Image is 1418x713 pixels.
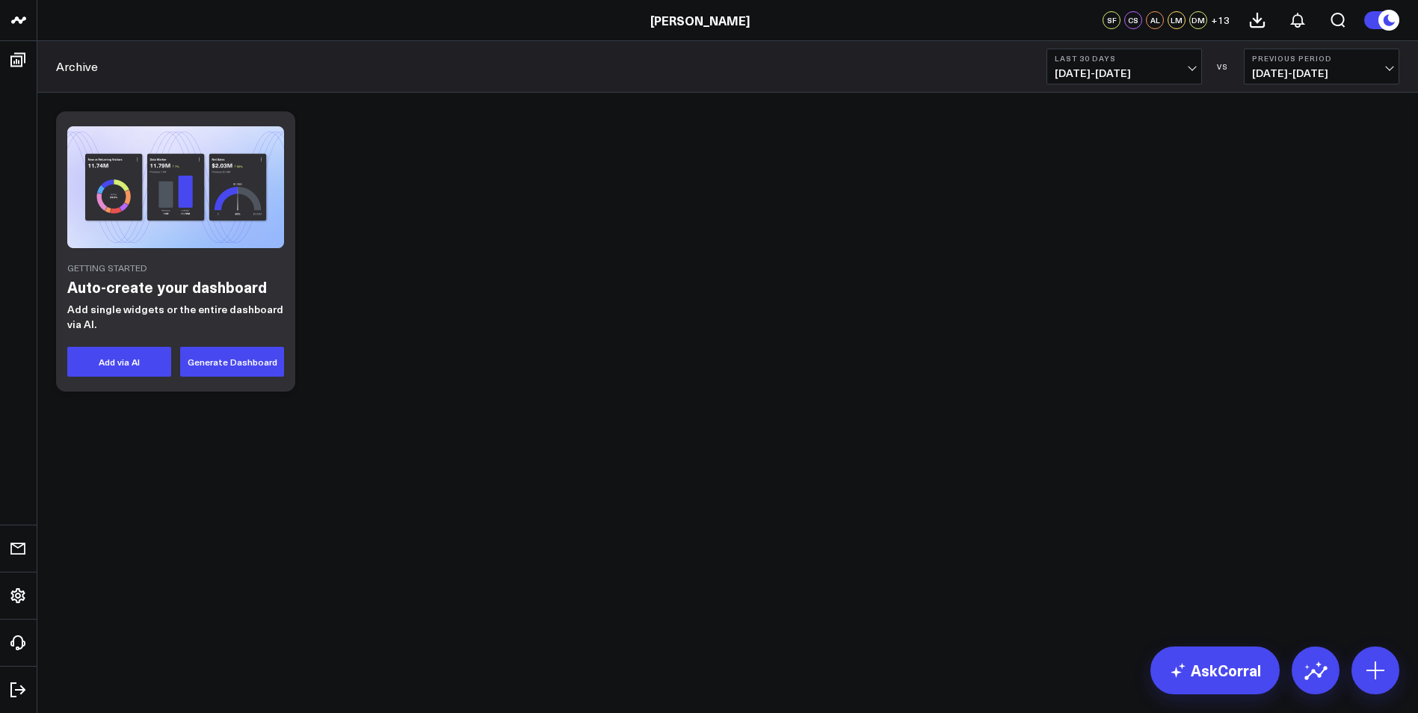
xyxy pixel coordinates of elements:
[67,347,171,377] button: Add via AI
[1244,49,1399,84] button: Previous Period[DATE]-[DATE]
[67,263,284,272] div: Getting Started
[1046,49,1202,84] button: Last 30 Days[DATE]-[DATE]
[1055,67,1194,79] span: [DATE] - [DATE]
[650,12,750,28] a: [PERSON_NAME]
[1189,11,1207,29] div: DM
[1252,67,1391,79] span: [DATE] - [DATE]
[1146,11,1164,29] div: AL
[1103,11,1120,29] div: SF
[67,302,284,332] p: Add single widgets or the entire dashboard via AI.
[180,347,284,377] button: Generate Dashboard
[67,276,284,298] h2: Auto-create your dashboard
[1168,11,1186,29] div: LM
[56,58,98,75] a: Archive
[1055,54,1194,63] b: Last 30 Days
[1211,11,1230,29] button: +13
[1150,646,1280,694] a: AskCorral
[1211,15,1230,25] span: + 13
[1124,11,1142,29] div: CS
[1252,54,1391,63] b: Previous Period
[1209,62,1236,71] div: VS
